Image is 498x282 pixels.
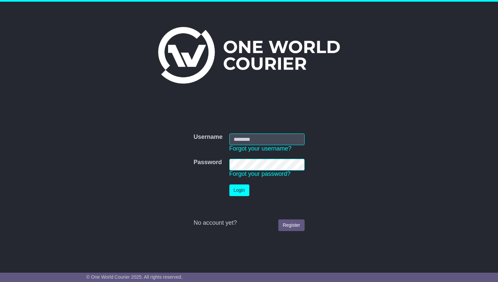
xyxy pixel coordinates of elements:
[158,27,340,84] img: One World
[193,159,222,166] label: Password
[193,219,304,227] div: No account yet?
[86,274,182,280] span: © One World Courier 2025. All rights reserved.
[229,184,249,196] button: Login
[229,170,291,177] a: Forgot your password?
[193,134,222,141] label: Username
[229,145,292,152] a: Forgot your username?
[278,219,304,231] a: Register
